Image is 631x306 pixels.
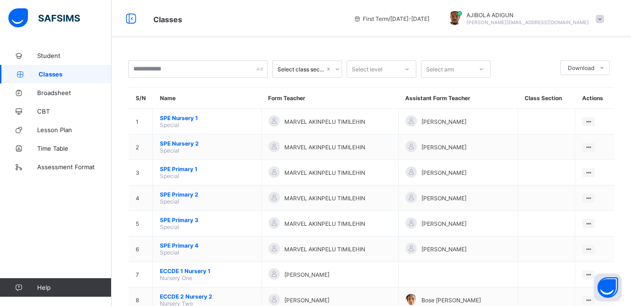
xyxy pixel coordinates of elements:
[277,66,325,73] div: Select class section
[421,220,467,227] span: [PERSON_NAME]
[594,274,622,301] button: Open asap
[421,169,467,176] span: [PERSON_NAME]
[160,140,254,147] span: SPE Nursery 2
[160,115,254,121] span: SPE Nursery 1
[284,297,329,304] span: [PERSON_NAME]
[421,195,467,202] span: [PERSON_NAME]
[421,246,467,253] span: [PERSON_NAME]
[284,246,365,253] span: MARVEL AKINPELU TIMILEHIN
[129,109,153,134] td: 1
[129,211,153,236] td: 5
[37,163,112,171] span: Assessment Format
[129,88,153,109] th: S/N
[421,118,467,125] span: [PERSON_NAME]
[129,262,153,287] td: 7
[37,108,112,115] span: CBT
[284,169,365,176] span: MARVEL AKINPELU TIMILEHIN
[398,88,518,109] th: Assistant Form Teacher
[153,15,182,24] span: Classes
[568,64,594,71] span: Download
[37,89,112,96] span: Broadsheet
[518,88,575,109] th: Class Section
[284,144,365,151] span: MARVEL AKINPELU TIMILEHIN
[129,134,153,160] td: 2
[129,185,153,211] td: 4
[160,223,179,230] span: Special
[421,144,467,151] span: [PERSON_NAME]
[284,118,365,125] span: MARVEL AKINPELU TIMILEHIN
[160,198,179,205] span: Special
[160,249,179,256] span: Special
[153,88,262,109] th: Name
[37,284,111,291] span: Help
[160,166,254,172] span: SPE Primary 1
[160,293,254,300] span: ECCDE 2 Nursery 2
[160,172,179,179] span: Special
[284,271,329,278] span: [PERSON_NAME]
[39,70,112,78] span: Classes
[160,268,254,274] span: ECCDE 1 Nursery 1
[160,191,254,198] span: SPE Primary 2
[467,12,589,19] span: AJIBOLA ADIGUN
[284,220,365,227] span: MARVEL AKINPELU TIMILEHIN
[160,242,254,249] span: SPE Primary 4
[8,8,80,28] img: safsims
[439,11,609,26] div: AJIBOLAADIGUN
[160,217,254,223] span: SPE Primary 3
[421,297,481,304] span: Bose [PERSON_NAME]
[160,121,179,128] span: Special
[284,195,365,202] span: MARVEL AKINPELU TIMILEHIN
[575,88,614,109] th: Actions
[37,52,112,59] span: Student
[261,88,398,109] th: Form Teacher
[37,145,112,152] span: Time Table
[352,60,382,78] div: Select level
[354,15,429,22] span: session/term information
[426,60,454,78] div: Select arm
[129,236,153,262] td: 6
[467,19,589,25] span: [PERSON_NAME][EMAIL_ADDRESS][DOMAIN_NAME]
[37,126,112,134] span: Lesson Plan
[160,147,179,154] span: Special
[160,274,192,281] span: Nursery One
[129,160,153,185] td: 3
